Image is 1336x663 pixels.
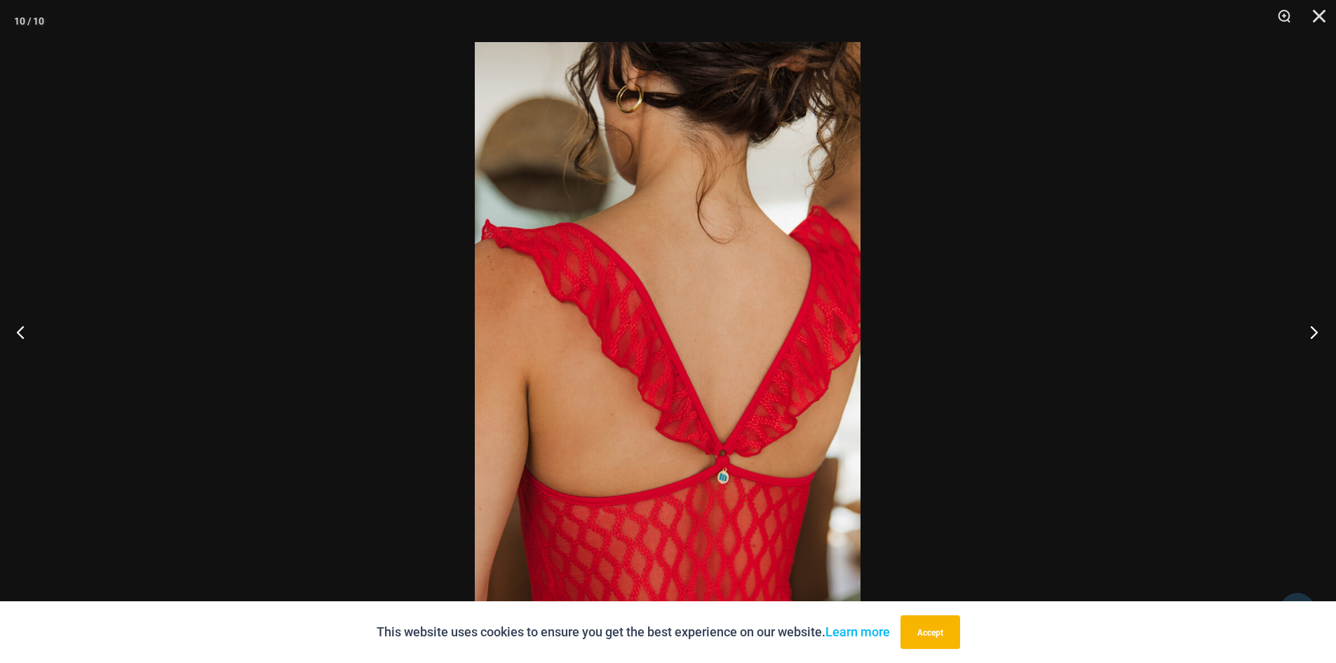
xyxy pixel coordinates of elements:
button: Accept [900,615,960,649]
a: Learn more [825,624,890,639]
p: This website uses cookies to ensure you get the best experience on our website. [377,622,890,643]
button: Next [1283,297,1336,367]
div: 10 / 10 [14,11,44,32]
img: Sometimes Red 587 Dress 07 [475,42,861,621]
